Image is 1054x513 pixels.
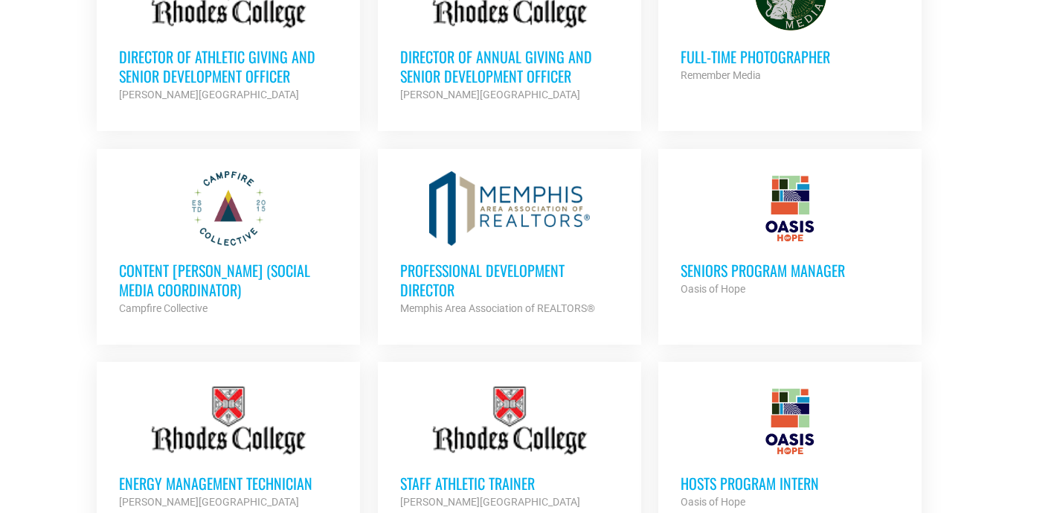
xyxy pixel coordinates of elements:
[681,69,761,81] strong: Remember Media
[681,283,745,295] strong: Oasis of Hope
[400,47,619,86] h3: Director of Annual Giving and Senior Development Officer
[119,261,338,299] h3: Content [PERSON_NAME] (Social Media Coordinator)
[400,474,619,493] h3: Staff Athletic Trainer
[400,302,595,314] strong: Memphis Area Association of REALTORS®
[681,47,899,66] h3: Full-Time Photographer
[119,302,208,314] strong: Campfire Collective
[119,474,338,493] h3: Energy Management Technician
[97,149,360,340] a: Content [PERSON_NAME] (Social Media Coordinator) Campfire Collective
[681,496,745,508] strong: Oasis of Hope
[400,261,619,299] h3: Professional Development Director
[681,261,899,280] h3: Seniors Program Manager
[119,89,299,101] strong: [PERSON_NAME][GEOGRAPHIC_DATA]
[400,89,580,101] strong: [PERSON_NAME][GEOGRAPHIC_DATA]
[400,496,580,508] strong: [PERSON_NAME][GEOGRAPHIC_DATA]
[378,149,641,340] a: Professional Development Director Memphis Area Association of REALTORS®
[119,47,338,86] h3: Director of Athletic Giving and Senior Development Officer
[658,149,922,320] a: Seniors Program Manager Oasis of Hope
[119,496,299,508] strong: [PERSON_NAME][GEOGRAPHIC_DATA]
[681,474,899,493] h3: HOSTS Program Intern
